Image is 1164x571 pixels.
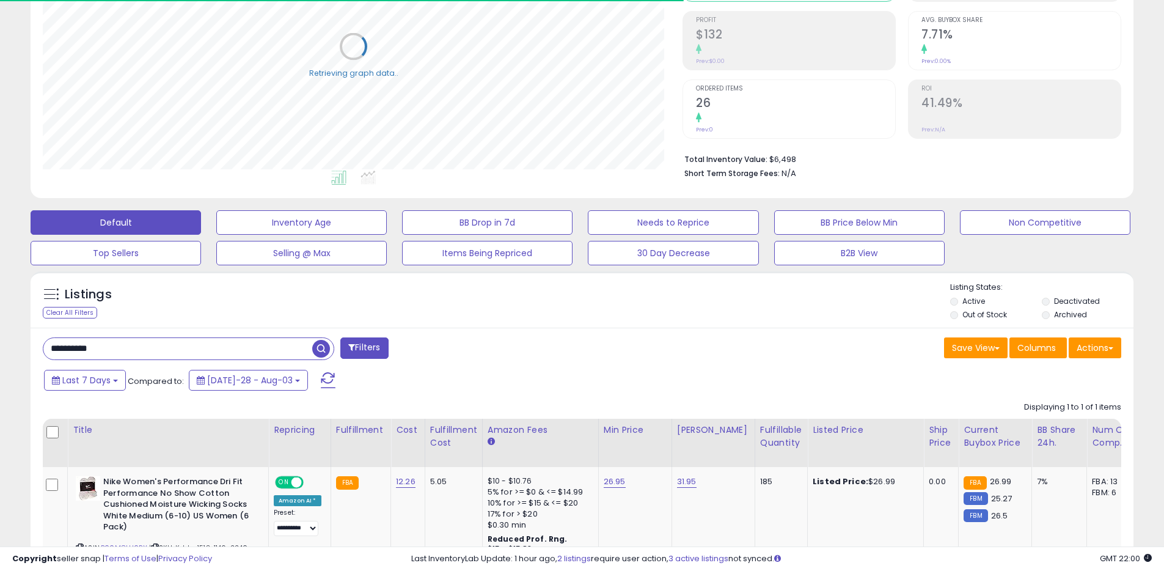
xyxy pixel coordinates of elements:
[488,498,589,509] div: 10% for >= $15 & <= $20
[696,86,895,92] span: Ordered Items
[488,534,568,544] b: Reduced Prof. Rng.
[12,553,212,565] div: seller snap | |
[604,424,667,437] div: Min Price
[62,374,111,386] span: Last 7 Days
[402,241,573,265] button: Items Being Repriced
[557,553,591,564] a: 2 listings
[964,492,987,505] small: FBM
[1069,337,1121,358] button: Actions
[944,337,1008,358] button: Save View
[1100,553,1152,564] span: 2025-08-11 22:00 GMT
[488,544,589,554] div: $15 - $15.83
[1054,309,1087,320] label: Archived
[1017,342,1056,354] span: Columns
[101,543,147,553] a: B00M8HJ0PY
[488,520,589,531] div: $0.30 min
[149,543,248,553] span: | SKU: Kohls-1513-1146-2240
[1024,402,1121,413] div: Displaying 1 to 1 of 1 items
[43,307,97,319] div: Clear All Filters
[774,241,945,265] button: B2B View
[336,476,359,490] small: FBA
[103,476,252,536] b: Nike Women's Performance Dri Fit Performance No Show Cotton Cushioned Moisture Wicking Socks Whit...
[396,424,420,437] div: Cost
[588,241,758,265] button: 30 Day Decrease
[696,126,713,133] small: Prev: 0
[921,126,945,133] small: Prev: N/A
[31,210,201,235] button: Default
[921,28,1121,44] h2: 7.71%
[813,476,868,487] b: Listed Price:
[950,282,1133,293] p: Listing States:
[813,476,914,487] div: $26.99
[216,241,387,265] button: Selling @ Max
[104,553,156,564] a: Terms of Use
[216,210,387,235] button: Inventory Age
[962,309,1007,320] label: Out of Stock
[921,96,1121,112] h2: 41.49%
[128,375,184,387] span: Compared to:
[488,437,495,448] small: Amazon Fees.
[684,154,767,164] b: Total Inventory Value:
[1037,424,1082,449] div: BB Share 24h.
[274,424,326,437] div: Repricing
[991,510,1008,521] span: 26.5
[189,370,308,391] button: [DATE]-28 - Aug-03
[44,370,126,391] button: Last 7 Days
[73,424,263,437] div: Title
[1037,476,1077,487] div: 7%
[1054,296,1100,306] label: Deactivated
[411,553,1152,565] div: Last InventoryLab Update: 1 hour ago, require user action, not synced.
[336,424,386,437] div: Fulfillment
[340,337,388,359] button: Filters
[430,476,473,487] div: 5.05
[76,476,100,501] img: 41-hIdoCC5L._SL40_.jpg
[929,476,949,487] div: 0.00
[65,286,112,303] h5: Listings
[929,424,953,449] div: Ship Price
[604,476,626,488] a: 26.95
[1092,476,1132,487] div: FBA: 13
[488,509,589,520] div: 17% for > $20
[760,476,798,487] div: 185
[276,477,291,488] span: ON
[696,28,895,44] h2: $132
[402,210,573,235] button: BB Drop in 7d
[12,553,57,564] strong: Copyright
[774,210,945,235] button: BB Price Below Min
[302,477,321,488] span: OFF
[964,476,986,490] small: FBA
[921,86,1121,92] span: ROI
[274,495,321,506] div: Amazon AI *
[668,553,728,564] a: 3 active listings
[964,509,987,522] small: FBM
[588,210,758,235] button: Needs to Reprice
[696,96,895,112] h2: 26
[781,168,796,179] span: N/A
[684,151,1112,166] li: $6,498
[962,296,985,306] label: Active
[684,168,780,179] b: Short Term Storage Fees:
[921,57,951,65] small: Prev: 0.00%
[960,210,1130,235] button: Non Competitive
[158,553,212,564] a: Privacy Policy
[696,57,725,65] small: Prev: $0.00
[964,424,1027,449] div: Current Buybox Price
[813,424,918,437] div: Listed Price
[488,487,589,498] div: 5% for >= $0 & <= $14.99
[488,476,589,487] div: $10 - $10.76
[1092,424,1137,449] div: Num of Comp.
[207,374,293,386] span: [DATE]-28 - Aug-03
[396,476,415,488] a: 12.26
[990,476,1012,487] span: 26.99
[1092,487,1132,498] div: FBM: 6
[309,67,398,78] div: Retrieving graph data..
[921,17,1121,24] span: Avg. Buybox Share
[760,424,802,449] div: Fulfillable Quantity
[31,241,201,265] button: Top Sellers
[274,509,321,536] div: Preset:
[991,493,1012,504] span: 25.27
[677,424,750,437] div: [PERSON_NAME]
[1009,337,1067,358] button: Columns
[696,17,895,24] span: Profit
[488,424,593,437] div: Amazon Fees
